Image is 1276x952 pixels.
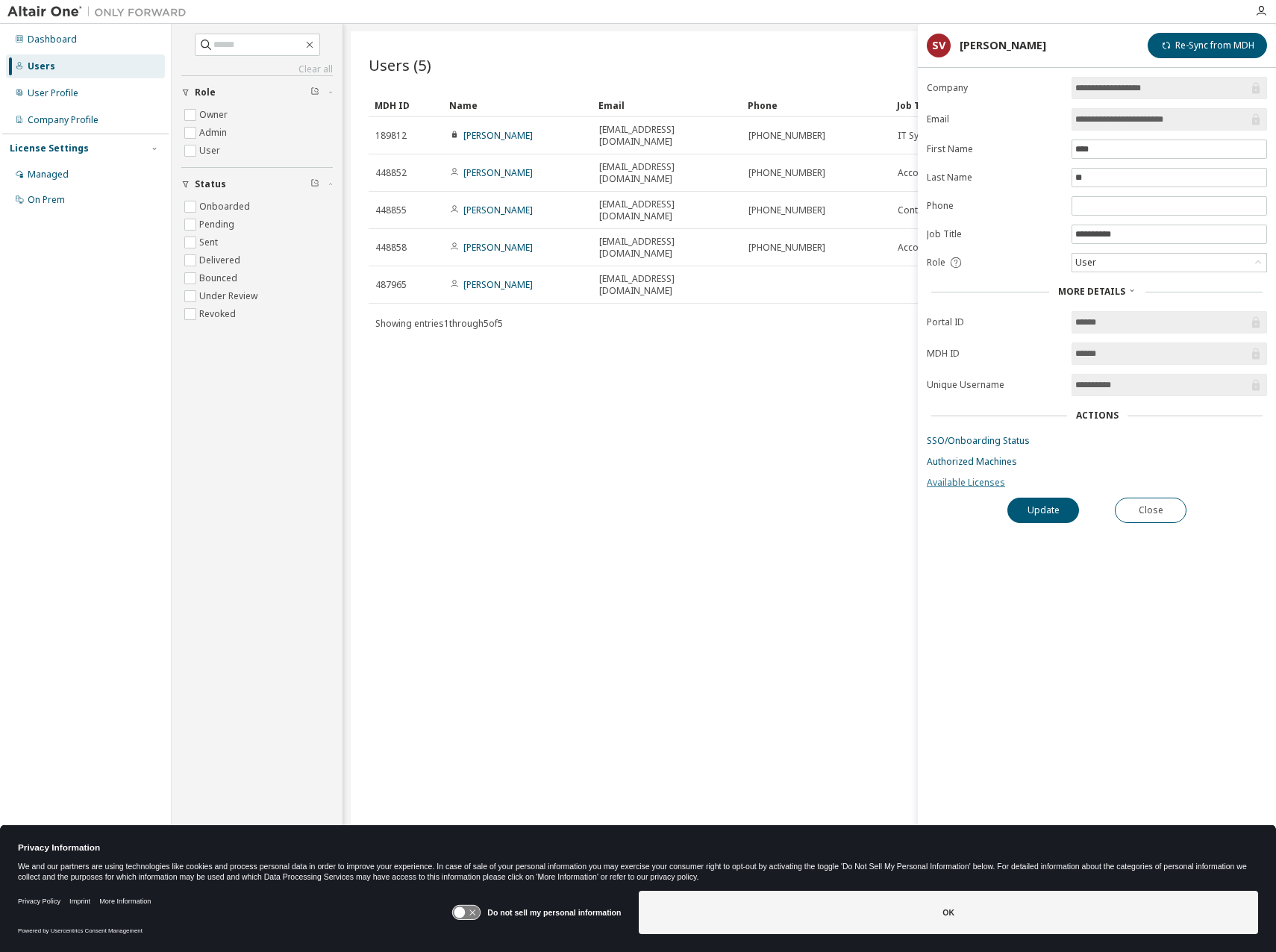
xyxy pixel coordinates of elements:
[181,76,333,109] button: Role
[748,130,825,142] span: [PHONE_NUMBER]
[195,178,226,190] span: Status
[898,204,941,216] span: Controller
[28,194,65,206] div: On Prem
[599,198,735,222] span: [EMAIL_ADDRESS][DOMAIN_NAME]
[375,242,407,254] span: 448858
[1058,285,1125,298] span: More Details
[897,93,1034,117] div: Job Title
[375,93,437,117] div: MDH ID
[28,60,55,72] div: Users
[1073,254,1098,271] div: User
[1148,33,1267,58] button: Re-Sync from MDH
[199,124,230,142] label: Admin
[199,234,221,251] label: Sent
[199,198,253,216] label: Onboarded
[927,435,1267,447] a: SSO/Onboarding Status
[927,379,1063,391] label: Unique Username
[463,241,533,254] a: [PERSON_NAME]
[28,87,78,99] div: User Profile
[28,114,98,126] div: Company Profile
[28,34,77,46] div: Dashboard
[748,242,825,254] span: [PHONE_NUMBER]
[463,278,533,291] a: [PERSON_NAME]
[927,348,1063,360] label: MDH ID
[898,130,1002,142] span: IT System Administrator
[748,93,885,117] div: Phone
[10,143,89,154] div: License Settings
[927,172,1063,184] label: Last Name
[375,204,407,216] span: 448855
[463,166,533,179] a: [PERSON_NAME]
[927,113,1063,125] label: Email
[1007,498,1079,523] button: Update
[310,87,319,98] span: Clear filter
[898,167,945,179] span: Accountant
[28,169,69,181] div: Managed
[960,40,1046,51] div: [PERSON_NAME]
[898,242,945,254] span: Accountant
[375,279,407,291] span: 487965
[927,143,1063,155] label: First Name
[375,167,407,179] span: 448852
[463,129,533,142] a: [PERSON_NAME]
[369,54,431,75] span: Users (5)
[375,130,407,142] span: 189812
[199,269,240,287] label: Bounced
[1076,410,1119,422] div: Actions
[927,456,1267,468] a: Authorized Machines
[181,168,333,201] button: Status
[927,477,1267,489] a: Available Licenses
[927,200,1063,212] label: Phone
[599,124,735,148] span: [EMAIL_ADDRESS][DOMAIN_NAME]
[463,204,533,216] a: [PERSON_NAME]
[199,216,237,234] label: Pending
[199,251,243,269] label: Delivered
[199,142,223,160] label: User
[1115,498,1186,523] button: Close
[7,4,194,19] img: Altair One
[927,34,951,57] div: SV
[199,305,239,323] label: Revoked
[375,317,503,330] span: Showing entries 1 through 5 of 5
[599,273,735,297] span: [EMAIL_ADDRESS][DOMAIN_NAME]
[598,93,736,117] div: Email
[181,63,333,75] a: Clear all
[449,93,587,117] div: Name
[199,106,231,124] label: Owner
[599,161,735,185] span: [EMAIL_ADDRESS][DOMAIN_NAME]
[199,287,260,305] label: Under Review
[748,167,825,179] span: [PHONE_NUMBER]
[195,87,216,98] span: Role
[599,236,735,260] span: [EMAIL_ADDRESS][DOMAIN_NAME]
[310,178,319,190] span: Clear filter
[927,228,1063,240] label: Job Title
[748,204,825,216] span: [PHONE_NUMBER]
[927,82,1063,94] label: Company
[927,257,945,269] span: Role
[1072,254,1266,272] div: User
[927,316,1063,328] label: Portal ID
